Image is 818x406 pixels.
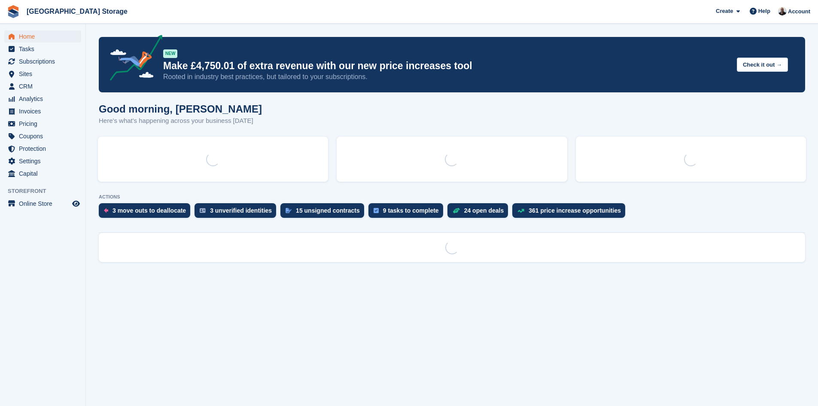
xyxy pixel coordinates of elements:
a: 3 move outs to deallocate [99,203,195,222]
p: Make £4,750.01 of extra revenue with our new price increases tool [163,60,730,72]
span: Tasks [19,43,70,55]
p: Here's what's happening across your business [DATE] [99,116,262,126]
p: Rooted in industry best practices, but tailored to your subscriptions. [163,72,730,82]
span: Settings [19,155,70,167]
a: menu [4,130,81,142]
span: Storefront [8,187,85,195]
img: price-adjustments-announcement-icon-8257ccfd72463d97f412b2fc003d46551f7dbcb40ab6d574587a9cd5c0d94... [103,35,163,84]
span: Sites [19,68,70,80]
span: Pricing [19,118,70,130]
a: menu [4,143,81,155]
p: ACTIONS [99,194,805,200]
span: Create [716,7,733,15]
span: Analytics [19,93,70,105]
span: Home [19,31,70,43]
a: 24 open deals [447,203,513,222]
a: menu [4,168,81,180]
a: menu [4,55,81,67]
a: [GEOGRAPHIC_DATA] Storage [23,4,131,18]
a: menu [4,31,81,43]
a: menu [4,80,81,92]
a: 9 tasks to complete [368,203,447,222]
img: move_outs_to_deallocate_icon-f764333ba52eb49d3ac5e1228854f67142a1ed5810a6f6cc68b1a99e826820c5.svg [104,208,108,213]
div: 9 tasks to complete [383,207,439,214]
a: menu [4,105,81,117]
span: Help [758,7,770,15]
a: menu [4,198,81,210]
a: menu [4,155,81,167]
div: 15 unsigned contracts [296,207,360,214]
img: Keith Strivens [778,7,787,15]
a: menu [4,93,81,105]
span: Protection [19,143,70,155]
div: 3 move outs to deallocate [113,207,186,214]
img: deal-1b604bf984904fb50ccaf53a9ad4b4a5d6e5aea283cecdc64d6e3604feb123c2.svg [453,208,460,214]
div: 3 unverified identities [210,207,272,214]
a: 15 unsigned contracts [280,203,368,222]
a: Preview store [71,198,81,209]
a: 3 unverified identities [195,203,280,222]
span: Coupons [19,130,70,142]
a: 361 price increase opportunities [512,203,629,222]
span: Account [788,7,810,16]
span: Invoices [19,105,70,117]
img: verify_identity-adf6edd0f0f0b5bbfe63781bf79b02c33cf7c696d77639b501bdc392416b5a36.svg [200,208,206,213]
img: task-75834270c22a3079a89374b754ae025e5fb1db73e45f91037f5363f120a921f8.svg [374,208,379,213]
a: menu [4,118,81,130]
a: menu [4,43,81,55]
img: price_increase_opportunities-93ffe204e8149a01c8c9dc8f82e8f89637d9d84a8eef4429ea346261dce0b2c0.svg [517,209,524,213]
div: NEW [163,49,177,58]
span: Subscriptions [19,55,70,67]
img: contract_signature_icon-13c848040528278c33f63329250d36e43548de30e8caae1d1a13099fd9432cc5.svg [286,208,292,213]
span: CRM [19,80,70,92]
span: Online Store [19,198,70,210]
h1: Good morning, [PERSON_NAME] [99,103,262,115]
span: Capital [19,168,70,180]
div: 361 price increase opportunities [529,207,621,214]
a: menu [4,68,81,80]
img: stora-icon-8386f47178a22dfd0bd8f6a31ec36ba5ce8667c1dd55bd0f319d3a0aa187defe.svg [7,5,20,18]
button: Check it out → [737,58,788,72]
div: 24 open deals [464,207,504,214]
